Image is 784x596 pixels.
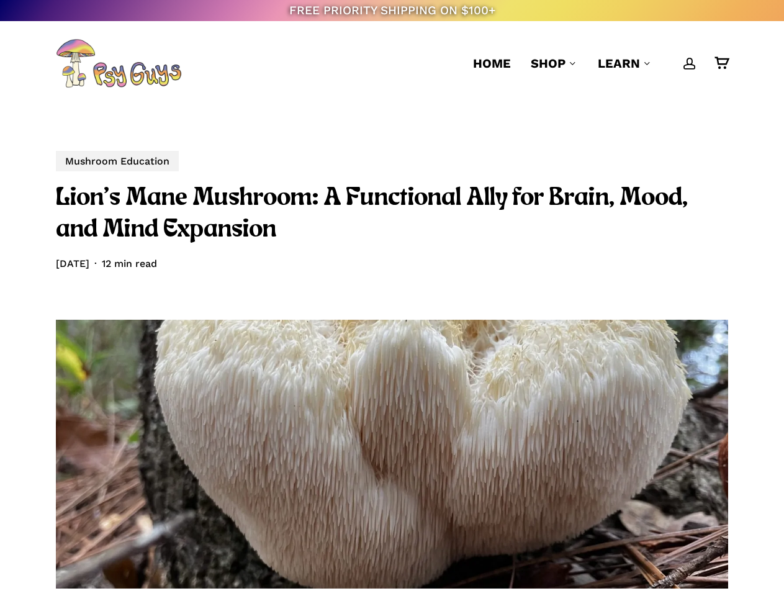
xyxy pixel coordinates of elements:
span: Home [473,56,511,71]
span: Learn [598,56,640,71]
span: Shop [531,56,565,71]
span: 12 min read [89,255,157,273]
nav: Main Menu [463,21,728,106]
a: Home [473,55,511,72]
a: Learn [598,55,652,72]
a: Shop [531,55,578,72]
img: PsyGuys [56,38,181,88]
h1: Lion’s Mane Mushroom: A Functional Ally for Brain, Mood, and Mind Expansion [56,183,728,246]
img: Lion's mane mushroom growing on tree trunk. [56,320,728,589]
span: [DATE] [56,255,89,273]
a: Mushroom Education [56,151,179,171]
